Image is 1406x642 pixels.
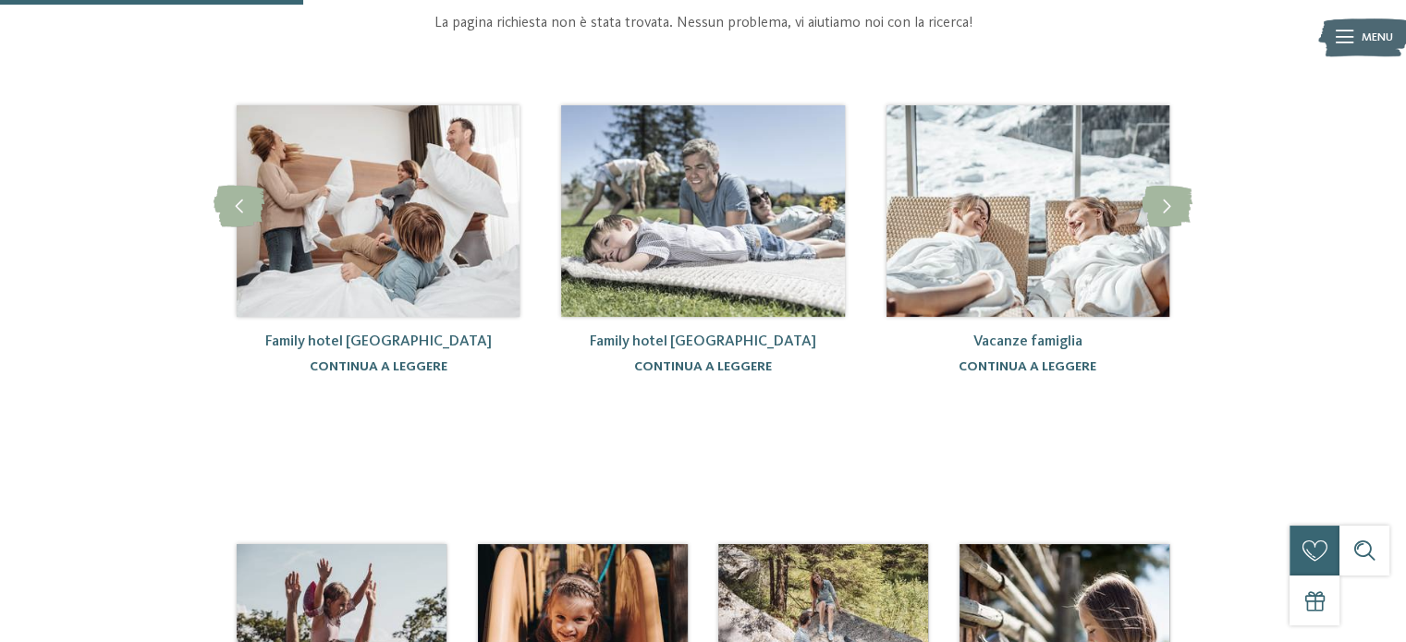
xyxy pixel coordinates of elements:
[308,13,1099,34] p: La pagina richiesta non è stata trovata. Nessun problema, vi aiutiamo noi con la ricerca!
[590,334,816,349] a: Family hotel [GEOGRAPHIC_DATA]
[561,105,844,317] img: 404
[237,105,520,317] img: 404
[973,334,1082,349] a: Vacanze famiglia
[959,360,1096,373] a: continua a leggere
[886,105,1169,317] img: 404
[310,360,447,373] a: continua a leggere
[265,334,492,349] a: Family hotel [GEOGRAPHIC_DATA]
[634,360,772,373] a: continua a leggere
